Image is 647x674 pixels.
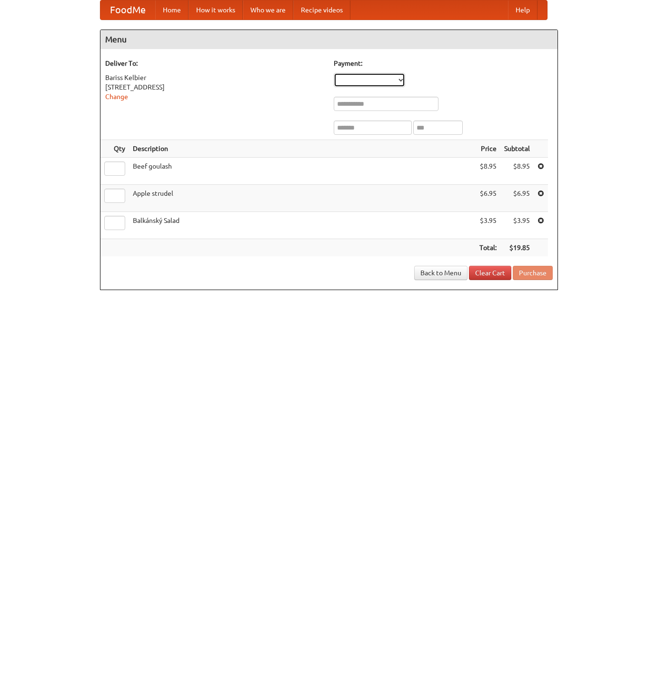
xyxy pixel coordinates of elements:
th: Qty [100,140,129,158]
a: Who we are [243,0,293,20]
td: Apple strudel [129,185,476,212]
a: FoodMe [100,0,155,20]
td: $8.95 [476,158,500,185]
td: $6.95 [476,185,500,212]
div: [STREET_ADDRESS] [105,82,324,92]
a: Back to Menu [414,266,468,280]
h4: Menu [100,30,557,49]
a: Help [508,0,538,20]
th: Price [476,140,500,158]
a: Recipe videos [293,0,350,20]
a: How it works [189,0,243,20]
h5: Deliver To: [105,59,324,68]
button: Purchase [513,266,553,280]
td: $3.95 [476,212,500,239]
th: Description [129,140,476,158]
a: Clear Cart [469,266,511,280]
td: $3.95 [500,212,534,239]
th: Subtotal [500,140,534,158]
th: $19.85 [500,239,534,257]
a: Home [155,0,189,20]
h5: Payment: [334,59,553,68]
td: $8.95 [500,158,534,185]
div: Bariss Kelbier [105,73,324,82]
th: Total: [476,239,500,257]
a: Change [105,93,128,101]
td: Beef goulash [129,158,476,185]
td: $6.95 [500,185,534,212]
td: Balkánský Salad [129,212,476,239]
